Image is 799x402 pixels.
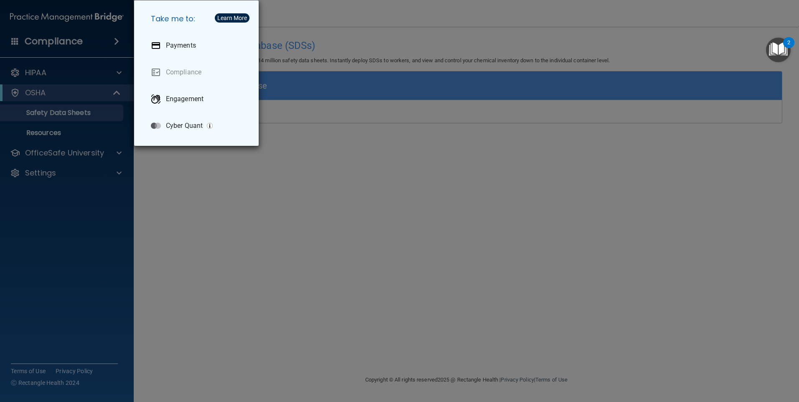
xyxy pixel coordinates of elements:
h5: Take me to: [144,7,252,31]
div: 2 [787,43,790,53]
button: Learn More [215,13,249,23]
p: Cyber Quant [166,122,203,130]
div: Learn More [217,15,247,21]
a: Engagement [144,87,252,111]
button: Open Resource Center, 2 new notifications [766,38,791,62]
p: Engagement [166,95,204,103]
a: Payments [144,34,252,57]
a: Compliance [144,61,252,84]
a: Cyber Quant [144,114,252,137]
p: Payments [166,41,196,50]
iframe: Drift Widget Chat Controller [757,344,789,376]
